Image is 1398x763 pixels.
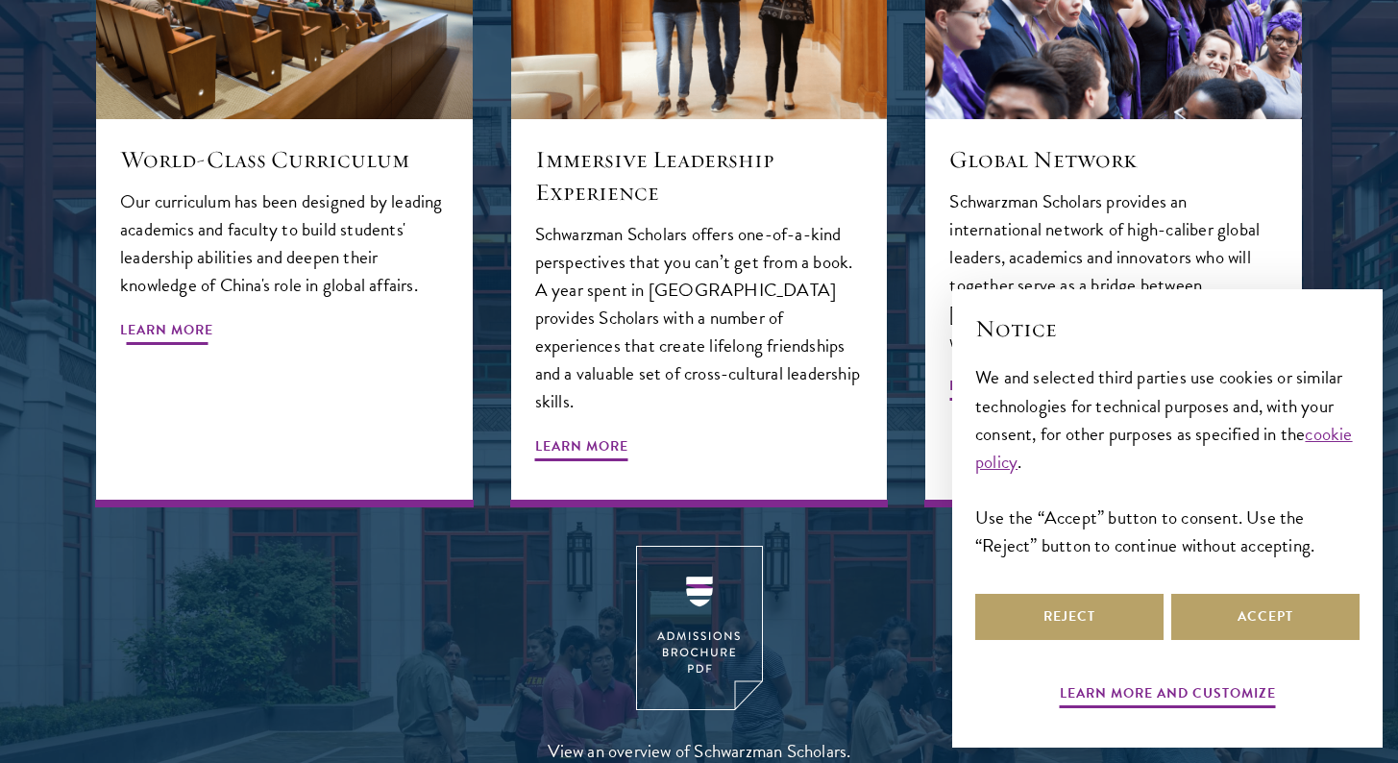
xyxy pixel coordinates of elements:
[975,363,1360,558] div: We and selected third parties use cookies or similar technologies for technical purposes and, wit...
[975,594,1164,640] button: Reject
[1171,594,1360,640] button: Accept
[975,312,1360,345] h2: Notice
[1060,681,1276,711] button: Learn more and customize
[535,143,864,209] h5: Immersive Leadership Experience
[535,220,864,415] p: Schwarzman Scholars offers one-of-a-kind perspectives that you can’t get from a book. A year spen...
[949,143,1278,176] h5: Global Network
[949,187,1278,355] p: Schwarzman Scholars provides an international network of high-caliber global leaders, academics a...
[975,420,1353,476] a: cookie policy
[120,187,449,299] p: Our curriculum has been designed by leading academics and faculty to build students' leadership a...
[120,318,213,348] span: Learn More
[535,434,628,464] span: Learn More
[120,143,449,176] h5: World-Class Curriculum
